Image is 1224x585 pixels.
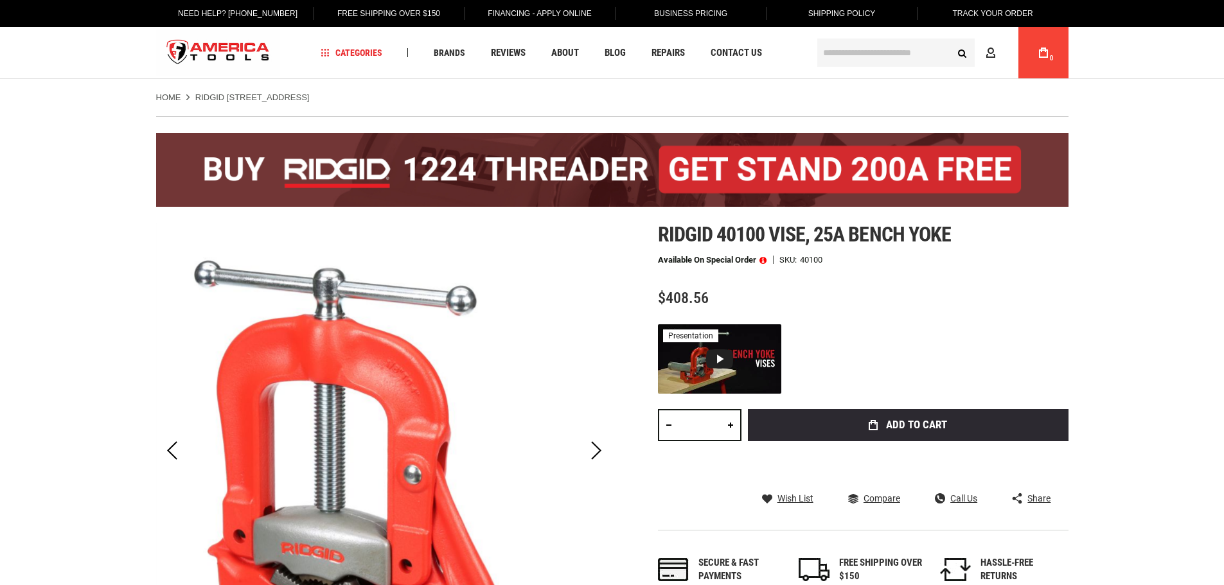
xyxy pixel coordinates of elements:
[551,48,579,58] span: About
[1027,494,1051,503] span: Share
[1031,27,1056,78] a: 0
[935,493,977,504] a: Call Us
[940,558,971,581] img: returns
[156,29,281,77] a: store logo
[428,44,471,62] a: Brands
[491,48,526,58] span: Reviews
[605,48,626,58] span: Blog
[485,44,531,62] a: Reviews
[1050,55,1054,62] span: 0
[800,256,822,264] div: 40100
[599,44,632,62] a: Blog
[156,29,281,77] img: America Tools
[864,494,900,503] span: Compare
[698,556,782,584] div: Secure & fast payments
[748,409,1069,441] button: Add to Cart
[711,48,762,58] span: Contact Us
[658,558,689,581] img: payments
[195,92,310,102] strong: RIDGID [STREET_ADDRESS]
[652,48,685,58] span: Repairs
[658,222,951,247] span: Ridgid 40100 vise, 25a bench yoke
[156,92,181,103] a: Home
[658,289,709,307] span: $408.56
[434,48,465,57] span: Brands
[646,44,691,62] a: Repairs
[745,445,1071,482] iframe: Secure express checkout frame
[980,556,1064,584] div: HASSLE-FREE RETURNS
[950,494,977,503] span: Call Us
[156,133,1069,207] img: BOGO: Buy the RIDGID® 1224 Threader (26092), get the 92467 200A Stand FREE!
[886,419,947,430] span: Add to Cart
[321,48,382,57] span: Categories
[762,493,813,504] a: Wish List
[777,494,813,503] span: Wish List
[950,40,975,65] button: Search
[315,44,388,62] a: Categories
[705,44,768,62] a: Contact Us
[779,256,800,264] strong: SKU
[799,558,829,581] img: shipping
[545,44,585,62] a: About
[1043,545,1224,585] iframe: LiveChat chat widget
[848,493,900,504] a: Compare
[839,556,923,584] div: FREE SHIPPING OVER $150
[808,9,876,18] span: Shipping Policy
[658,256,767,265] p: Available on Special Order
